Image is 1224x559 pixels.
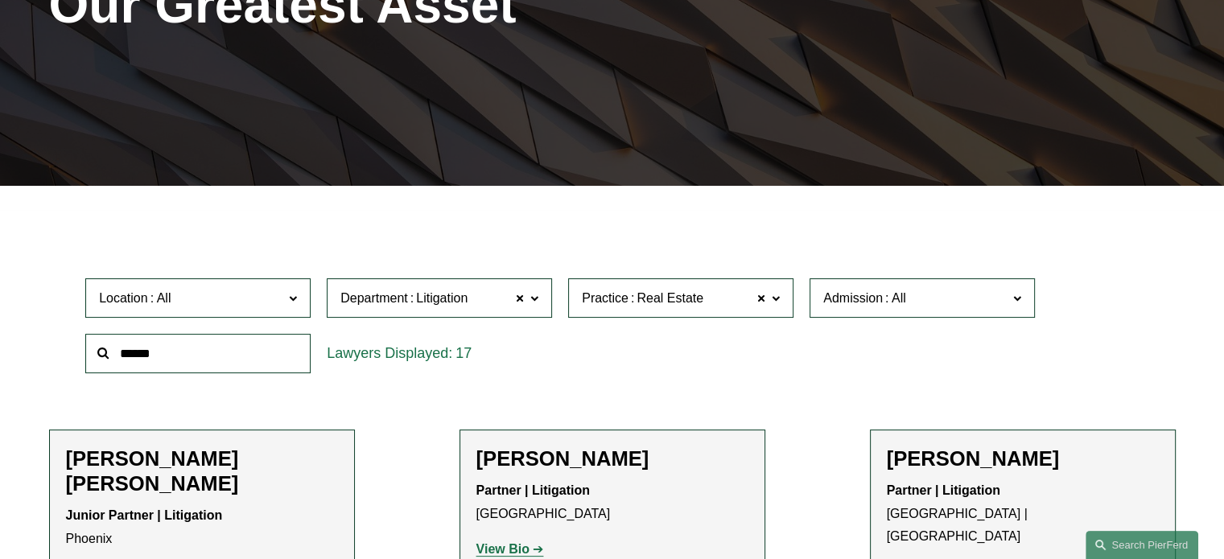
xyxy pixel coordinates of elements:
[476,542,530,556] strong: View Bio
[887,479,1159,549] p: [GEOGRAPHIC_DATA] | [GEOGRAPHIC_DATA]
[476,446,748,471] h2: [PERSON_NAME]
[582,291,628,305] span: Practice
[66,504,338,551] p: Phoenix
[637,288,703,309] span: Real Estate
[416,288,468,309] span: Litigation
[1086,531,1198,559] a: Search this site
[99,291,148,305] span: Location
[66,508,223,522] strong: Junior Partner | Litigation
[455,345,472,361] span: 17
[887,483,1000,497] strong: Partner | Litigation
[476,542,544,556] a: View Bio
[66,446,338,496] h2: [PERSON_NAME] [PERSON_NAME]
[823,291,883,305] span: Admission
[340,291,408,305] span: Department
[887,446,1159,471] h2: [PERSON_NAME]
[476,479,748,526] p: [GEOGRAPHIC_DATA]
[476,483,590,497] strong: Partner | Litigation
